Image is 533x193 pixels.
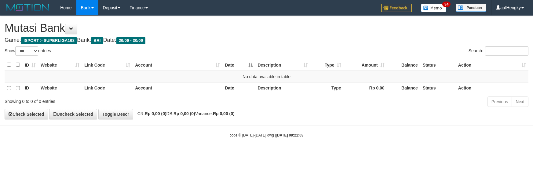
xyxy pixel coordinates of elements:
[485,46,528,56] input: Search:
[469,46,528,56] label: Search:
[420,82,456,94] th: Status
[487,96,512,107] a: Previous
[5,37,528,43] h4: Game: Bank: Date:
[133,59,222,71] th: Account: activate to sort column ascending
[5,46,51,56] label: Show entries
[116,37,146,44] span: 29/09 - 30/09
[22,82,38,94] th: ID
[456,4,486,12] img: panduan.png
[5,109,48,119] a: Check Selected
[5,22,528,34] h1: Mutasi Bank
[512,96,528,107] a: Next
[276,133,303,137] strong: [DATE] 09:21:03
[344,82,387,94] th: Rp 0,00
[38,59,82,71] th: Website: activate to sort column ascending
[387,59,420,71] th: Balance
[255,82,310,94] th: Description
[133,82,222,94] th: Account
[145,111,166,116] strong: Rp 0,00 (0)
[22,59,38,71] th: ID: activate to sort column ascending
[49,109,97,119] a: Uncheck Selected
[222,59,255,71] th: Date: activate to sort column descending
[381,4,412,12] img: Feedback.jpg
[5,71,528,82] td: No data available in table
[21,37,77,44] span: ISPORT > SUPERLIGA168
[456,82,528,94] th: Action
[230,133,304,137] small: code © [DATE]-[DATE] dwg |
[222,82,255,94] th: Date
[310,59,344,71] th: Type: activate to sort column ascending
[5,96,217,104] div: Showing 0 to 0 of 0 entries
[310,82,344,94] th: Type
[255,59,310,71] th: Description: activate to sort column ascending
[456,59,528,71] th: Action: activate to sort column ascending
[38,82,82,94] th: Website
[15,46,38,56] select: Showentries
[387,82,420,94] th: Balance
[442,2,451,7] span: 34
[420,59,456,71] th: Status
[134,111,235,116] span: CR: DB: Variance:
[82,59,133,71] th: Link Code: activate to sort column ascending
[5,3,51,12] img: MOTION_logo.png
[344,59,387,71] th: Amount: activate to sort column ascending
[98,109,133,119] a: Toggle Descr
[421,4,447,12] img: Button%20Memo.svg
[91,37,103,44] span: BRI
[82,82,133,94] th: Link Code
[173,111,195,116] strong: Rp 0,00 (0)
[213,111,235,116] strong: Rp 0,00 (0)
